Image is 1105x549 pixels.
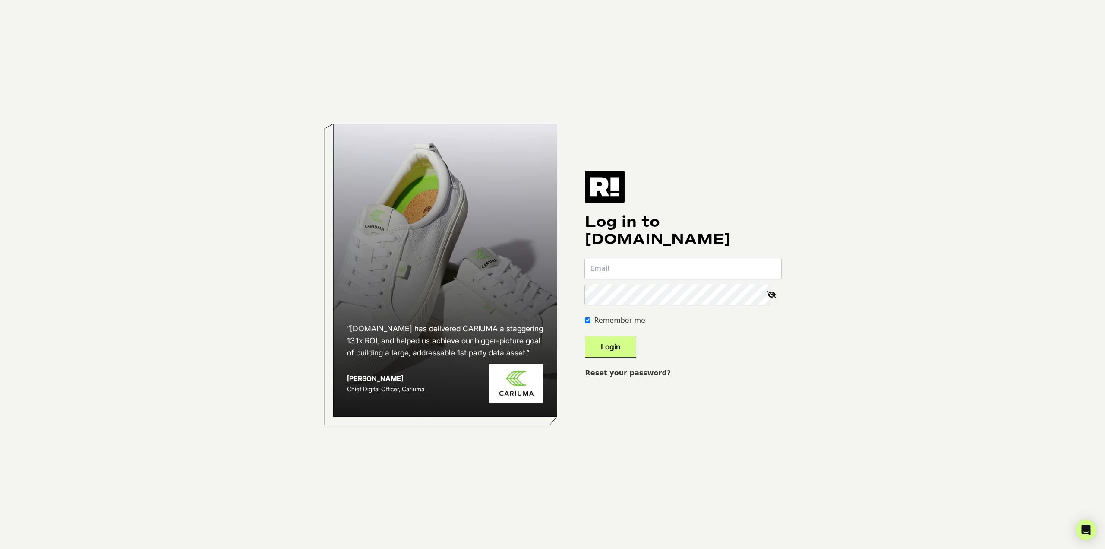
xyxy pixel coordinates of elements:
h2: “[DOMAIN_NAME] has delivered CARIUMA a staggering 13.1x ROI, and helped us achieve our bigger-pic... [347,323,544,359]
a: Reset your password? [585,369,671,377]
input: Email [585,258,781,279]
button: Login [585,336,636,358]
label: Remember me [594,315,645,326]
h1: Log in to [DOMAIN_NAME] [585,213,781,248]
img: Cariuma [489,364,543,403]
strong: [PERSON_NAME] [347,374,403,383]
img: Retention.com [585,171,625,203]
div: Open Intercom Messenger [1076,520,1096,540]
span: Chief Digital Officer, Cariuma [347,385,424,393]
